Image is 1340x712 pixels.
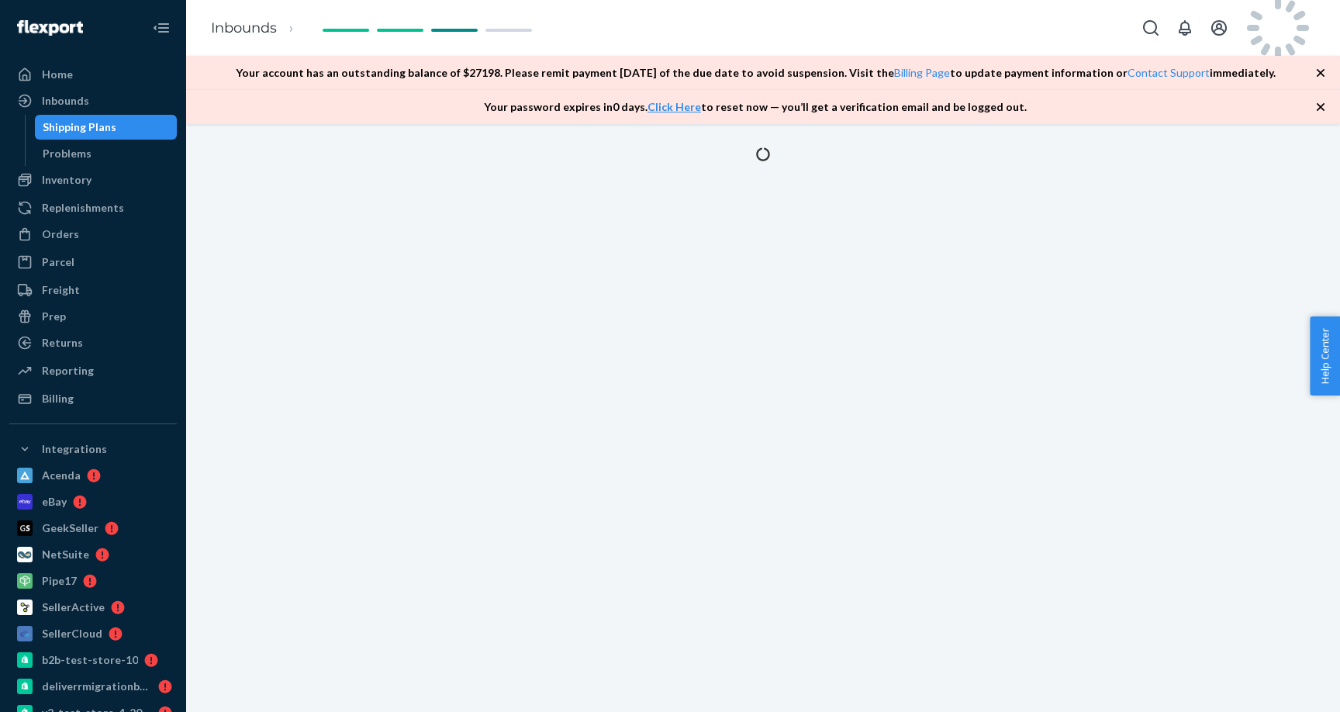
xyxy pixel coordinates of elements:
[42,254,74,270] div: Parcel
[43,119,116,135] div: Shipping Plans
[17,20,83,36] img: Flexport logo
[35,141,178,166] a: Problems
[9,358,177,383] a: Reporting
[9,62,177,87] a: Home
[1310,316,1340,396] button: Help Center
[9,88,177,113] a: Inbounds
[42,335,83,351] div: Returns
[9,595,177,620] a: SellerActive
[9,516,177,541] a: GeekSeller
[648,100,701,113] a: Click Here
[42,626,102,641] div: SellerCloud
[42,600,105,615] div: SellerActive
[9,648,177,672] a: b2b-test-store-10
[9,222,177,247] a: Orders
[9,542,177,567] a: NetSuite
[42,309,66,324] div: Prep
[42,363,94,378] div: Reporting
[42,494,67,510] div: eBay
[9,250,177,275] a: Parcel
[9,386,177,411] a: Billing
[42,441,107,457] div: Integrations
[9,304,177,329] a: Prep
[42,547,89,562] div: NetSuite
[1135,12,1166,43] button: Open Search Box
[1128,66,1210,79] a: Contact Support
[42,226,79,242] div: Orders
[9,330,177,355] a: Returns
[9,437,177,461] button: Integrations
[42,93,89,109] div: Inbounds
[894,66,950,79] a: Billing Page
[43,146,92,161] div: Problems
[42,391,74,406] div: Billing
[9,489,177,514] a: eBay
[42,172,92,188] div: Inventory
[1169,12,1200,43] button: Open notifications
[9,674,177,699] a: deliverrmigrationbasictest
[42,520,98,536] div: GeekSeller
[42,573,77,589] div: Pipe17
[484,99,1027,115] p: Your password expires in 0 days . to reset now — you’ll get a verification email and be logged out.
[199,5,319,51] ol: breadcrumbs
[9,569,177,593] a: Pipe17
[236,65,1276,81] p: Your account has an outstanding balance of $ 27198 . Please remit payment [DATE] of the due date ...
[42,468,81,483] div: Acenda
[42,282,80,298] div: Freight
[9,168,177,192] a: Inventory
[211,19,277,36] a: Inbounds
[9,195,177,220] a: Replenishments
[9,278,177,302] a: Freight
[146,12,177,43] button: Close Navigation
[42,679,152,694] div: deliverrmigrationbasictest
[9,463,177,488] a: Acenda
[9,621,177,646] a: SellerCloud
[1204,12,1235,43] button: Open account menu
[42,200,124,216] div: Replenishments
[42,652,138,668] div: b2b-test-store-10
[42,67,73,82] div: Home
[35,115,178,140] a: Shipping Plans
